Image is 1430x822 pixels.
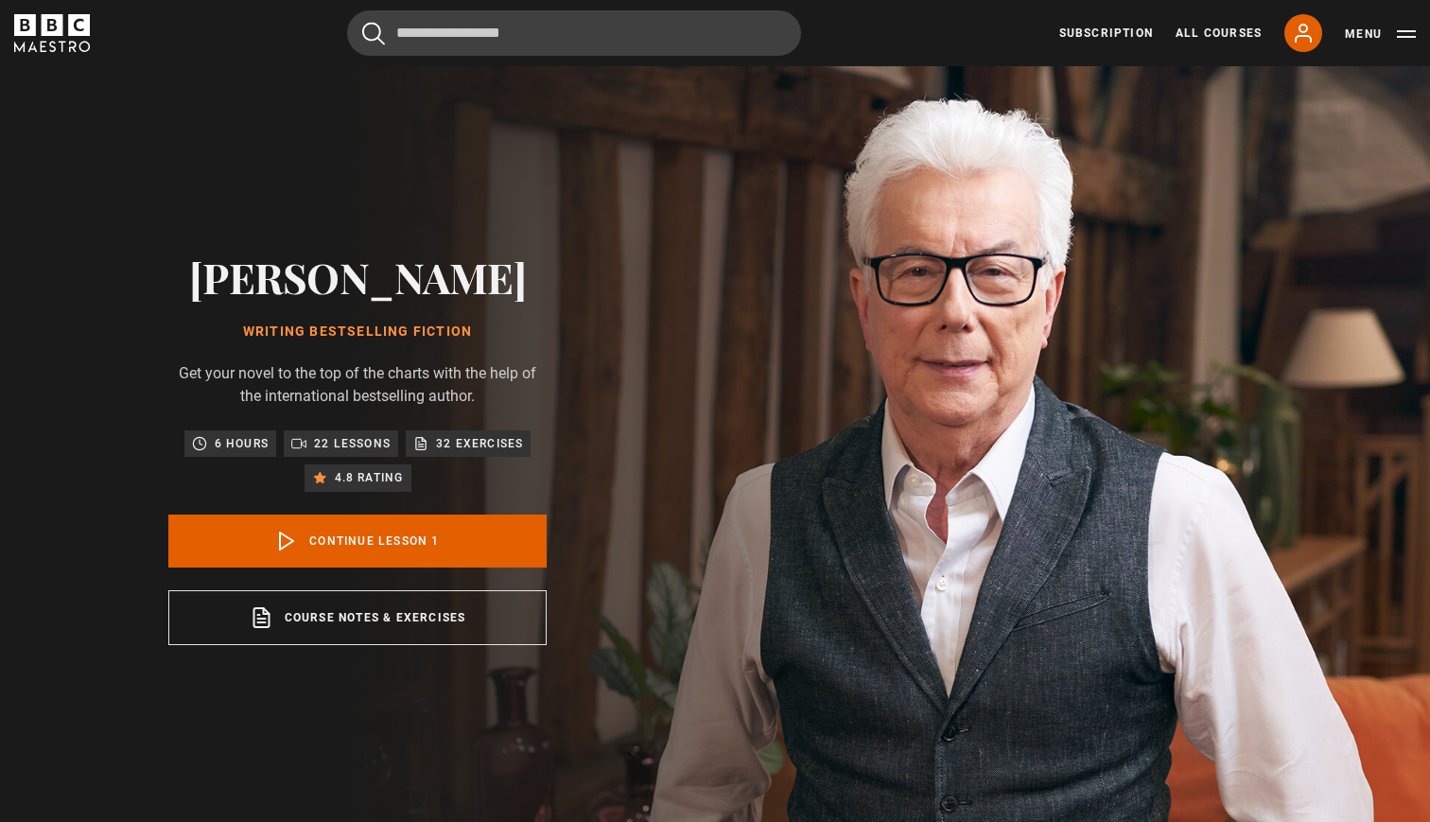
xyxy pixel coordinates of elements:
[436,434,523,453] p: 32 exercises
[168,515,547,568] a: Continue lesson 1
[1059,25,1153,42] a: Subscription
[215,434,269,453] p: 6 hours
[14,14,90,52] svg: BBC Maestro
[1176,25,1262,42] a: All Courses
[168,253,547,301] h2: [PERSON_NAME]
[314,434,391,453] p: 22 lessons
[168,324,547,340] h1: Writing Bestselling Fiction
[347,10,801,56] input: Search
[168,362,547,408] p: Get your novel to the top of the charts with the help of the international bestselling author.
[168,590,547,645] a: Course notes & exercises
[362,22,385,45] button: Submit the search query
[335,468,404,487] p: 4.8 rating
[1345,25,1416,44] button: Toggle navigation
